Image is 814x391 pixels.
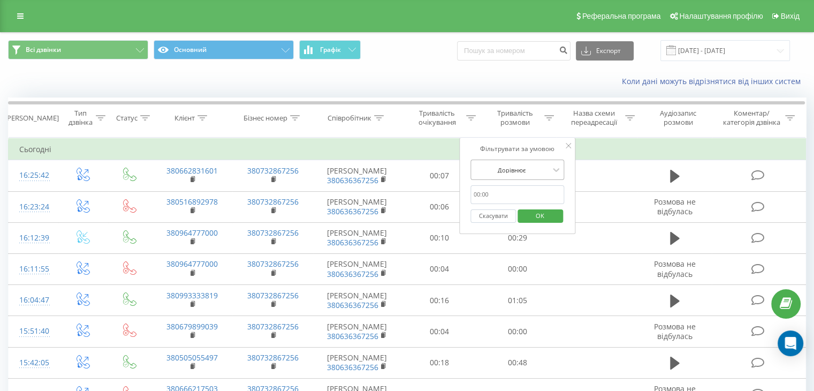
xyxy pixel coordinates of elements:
[19,228,48,249] div: 16:12:39
[401,222,478,253] td: 00:10
[314,285,401,316] td: [PERSON_NAME]
[401,191,478,222] td: 00:06
[327,331,378,341] a: 380636367256
[314,316,401,347] td: [PERSON_NAME]
[654,259,696,279] span: Розмова не відбулась
[314,222,401,253] td: [PERSON_NAME]
[166,228,218,238] a: 380964777000
[566,109,622,127] div: Назва схеми переадресації
[244,114,287,123] div: Бізнес номер
[470,185,565,204] input: 00:00
[314,253,401,284] td: [PERSON_NAME]
[647,109,710,127] div: Аудіозапис розмови
[654,321,696,341] span: Розмова не відбулась
[401,253,478,284] td: 00:04
[166,321,218,332] a: 380679899039
[166,166,218,176] a: 380662831601
[299,40,361,59] button: Графік
[19,165,48,186] div: 16:25:42
[247,259,299,269] a: 380732867256
[166,352,218,363] a: 380505055497
[67,109,93,127] div: Тип дзвінка
[327,237,378,247] a: 380636367256
[525,207,555,224] span: OK
[401,160,478,191] td: 00:07
[401,347,478,378] td: 00:18
[154,40,294,59] button: Основний
[247,166,299,176] a: 380732867256
[576,41,634,61] button: Експорт
[622,76,806,86] a: Коли дані можуть відрізнятися вiд інших систем
[19,197,48,217] div: 16:23:24
[488,109,542,127] div: Тривалість розмови
[8,40,148,59] button: Всі дзвінки
[478,253,556,284] td: 00:00
[19,321,48,342] div: 15:51:40
[19,259,48,280] div: 16:11:55
[478,347,556,378] td: 00:48
[116,114,138,123] div: Статус
[314,347,401,378] td: [PERSON_NAME]
[174,114,195,123] div: Клієнт
[401,285,478,316] td: 00:16
[247,197,299,207] a: 380732867256
[720,109,782,127] div: Коментар/категорія дзвінка
[9,139,806,160] td: Сьогодні
[781,12,800,20] span: Вихід
[778,330,803,356] div: Open Intercom Messenger
[247,290,299,300] a: 380732867256
[327,206,378,216] a: 380636367256
[314,160,401,191] td: [PERSON_NAME]
[166,197,218,207] a: 380516892978
[320,46,341,54] span: Графік
[478,222,556,253] td: 00:29
[582,12,661,20] span: Реферальна програма
[327,175,378,185] a: 380636367256
[470,209,516,223] button: Скасувати
[247,352,299,363] a: 380732867256
[26,46,61,54] span: Всі дзвінки
[518,209,563,223] button: OK
[478,316,556,347] td: 00:00
[19,290,48,311] div: 16:04:47
[19,352,48,373] div: 15:42:05
[410,109,464,127] div: Тривалість очікування
[327,300,378,310] a: 380636367256
[314,191,401,222] td: [PERSON_NAME]
[478,285,556,316] td: 01:05
[470,144,565,154] div: Фільтрувати за умовою
[247,228,299,238] a: 380732867256
[247,321,299,332] a: 380732867256
[457,41,570,61] input: Пошук за номером
[327,362,378,372] a: 380636367256
[401,316,478,347] td: 00:04
[166,259,218,269] a: 380964777000
[5,114,59,123] div: [PERSON_NAME]
[654,197,696,216] span: Розмова не відбулась
[166,290,218,300] a: 380993333819
[679,12,763,20] span: Налаштування профілю
[327,269,378,279] a: 380636367256
[328,114,371,123] div: Співробітник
